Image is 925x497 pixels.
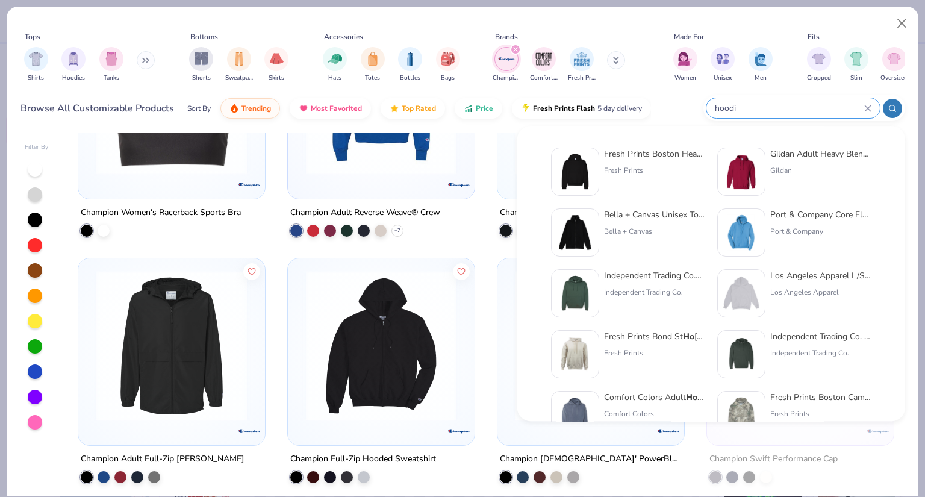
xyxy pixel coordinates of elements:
span: Men [755,73,767,83]
button: filter button [225,47,253,83]
img: Shorts Image [195,52,208,66]
div: Tops [25,31,40,42]
img: Champion logo [447,419,471,443]
img: 8f478216-4029-45fd-9955-0c7f7b28c4ae [556,336,594,373]
div: filter for Skirts [264,47,288,83]
div: filter for Men [749,47,773,83]
div: filter for Shorts [189,47,213,83]
button: Trending [220,98,280,119]
button: filter button [530,47,558,83]
span: Skirts [269,73,284,83]
div: Bottoms [190,31,218,42]
img: ff9285ed-6195-4d41-bd6b-4a29e0566347 [556,396,594,434]
div: filter for Sweatpants [225,47,253,83]
img: 01756b78-01f6-4cc6-8d8a-3c30c1a0c8ac [723,153,760,190]
img: f22d3e79-7a87-4dc8-8694-fa0216c6f445 [300,270,462,421]
img: Hats Image [328,52,342,66]
span: Most Favorited [311,104,362,113]
img: flash.gif [521,104,531,113]
img: 897f25ce-8b80-4ba5-a871-9d97e92de06e [300,24,462,175]
div: Champion Men's Reverse Weave Jogger Pant [500,205,669,220]
div: Independent Trading Co. [604,287,705,298]
img: Sweatpants Image [232,52,246,66]
button: filter button [568,47,596,83]
span: Hoodies [62,73,85,83]
img: e6109086-30fa-44e6-86c4-6101aa3cc88f [556,275,594,312]
img: Fresh Prints Image [573,50,591,68]
img: Skirts Image [270,52,284,66]
button: Fresh Prints Flash5 day delivery [512,98,651,119]
span: Women [674,73,696,83]
div: filter for Tanks [99,47,123,83]
button: Most Favorited [290,98,371,119]
span: Bags [441,73,455,83]
button: filter button [749,47,773,83]
button: filter button [880,47,908,83]
button: filter button [361,47,385,83]
div: filter for Slim [844,47,868,83]
span: Shirts [28,73,44,83]
span: Unisex [714,73,732,83]
div: filter for Bottles [398,47,422,83]
img: d4737ae0-123f-40f7-b1a5-fd3b81e9e95b [509,24,672,175]
span: Comfort Colors [530,73,558,83]
div: Fresh Prints Boston Camo Heavyweight [PERSON_NAME] [770,391,871,404]
span: Fresh Prints Flash [533,104,595,113]
button: Top Rated [381,98,445,119]
img: Champion logo [237,419,261,443]
span: Totes [365,73,380,83]
img: 6531d6c5-84f2-4e2d-81e4-76e2114e47c4 [723,275,760,312]
img: afa053d7-6e11-4362-9960-222a823569be [90,270,253,421]
div: Sort By [187,103,211,114]
div: Made For [674,31,704,42]
div: Accessories [324,31,363,42]
span: Shorts [192,73,211,83]
span: Bottles [400,73,420,83]
span: Champion [493,73,520,83]
div: Champion Women's Racerback Sports Bra [81,205,241,220]
div: Champion [DEMOGRAPHIC_DATA]' PowerBlend Relaxed Hooded Sweatshirt [500,451,682,466]
span: Cropped [807,73,831,83]
button: filter button [844,47,868,83]
img: Comfort Colors Image [535,50,553,68]
span: Price [476,104,493,113]
div: Fresh Prints Bond St [PERSON_NAME] [604,330,705,343]
strong: Ho [686,392,703,403]
span: + 7 [394,227,400,234]
div: Independent Trading Co. [770,348,871,358]
div: Fresh Prints [604,348,705,358]
img: Men Image [754,52,767,66]
div: Champion Full-Zip Hooded Sweatshirt [290,451,436,466]
img: TopRated.gif [390,104,399,113]
div: Fresh Prints Boston Heavyweight [PERSON_NAME] [604,148,705,160]
div: filter for Unisex [711,47,735,83]
div: Comfort Colors [604,408,705,419]
div: Port & Company Core Fleece Pullover oded Sweatshirt [770,208,871,221]
img: Champion logo [865,419,889,443]
img: Cropped Image [812,52,826,66]
button: filter button [99,47,123,83]
div: Bella + Canvas [604,226,705,237]
button: filter button [493,47,520,83]
button: Like [453,263,470,280]
img: 1593a31c-dba5-4ff5-97bf-ef7c6ca295f9 [723,214,760,251]
div: filter for Comfort Colors [530,47,558,83]
img: Bags Image [441,52,454,66]
img: most_fav.gif [299,104,308,113]
span: Fresh Prints [568,73,596,83]
img: Champion logo [447,173,471,197]
div: Independent Trading Co. oded Sweatshirt [604,269,705,282]
span: Tanks [104,73,119,83]
button: filter button [807,47,831,83]
span: Trending [241,104,271,113]
div: Gildan [770,165,871,176]
div: Fits [808,31,820,42]
span: Hats [328,73,341,83]
img: Champion logo [237,173,261,197]
img: Hoodies Image [67,52,80,66]
div: Gildan Adult Heavy Blend 8 Oz. 50/50 oded Sweatshirt [770,148,871,160]
div: Browse All Customizable Products [20,101,174,116]
div: filter for Champion [493,47,520,83]
button: Like [244,263,261,280]
img: Tanks Image [105,52,118,66]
